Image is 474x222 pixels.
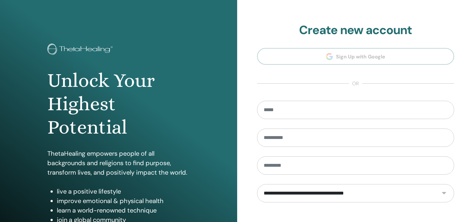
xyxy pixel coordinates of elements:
p: ThetaHealing empowers people of all backgrounds and religions to find purpose, transform lives, a... [47,149,189,177]
span: or [349,80,362,87]
li: live a positive lifestyle [57,187,189,196]
li: learn a world-renowned technique [57,206,189,215]
h2: Create new account [257,23,454,38]
li: improve emotional & physical health [57,196,189,206]
h1: Unlock Your Highest Potential [47,69,189,139]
